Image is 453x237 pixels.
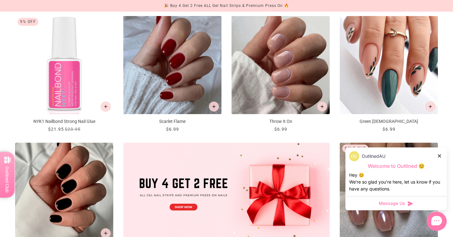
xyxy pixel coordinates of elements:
a: Green Zen [340,16,438,133]
p: Welcome to Outlined 😊 [349,163,443,169]
p: Scarlet Flame [123,118,221,125]
span: $21.95 [48,127,64,132]
div: 9% Off [18,18,38,26]
div: 🎉 Buy 4 Get 2 Free ALL Gel Nail Strips & Premium Press On 🔥 [164,3,289,9]
a: Scarlet Flame [123,16,221,133]
img: Throw It On-Press on Manicure-Outlined [232,16,330,114]
span: $23.95 [65,127,81,132]
button: Add to cart [425,102,435,112]
button: Add to cart [101,102,111,112]
div: Hey 😊 We‘re so glad you’re here, let us know if you have any questions. [349,172,443,192]
p: Green [DEMOGRAPHIC_DATA] [340,118,438,125]
span: Message Us [379,200,405,207]
img: Scarlet Flame-Press on Manicure-Outlined [123,16,221,114]
div: Sold out [342,145,368,152]
span: $6.99 [166,127,179,132]
p: Throw It On [232,118,330,125]
button: Add to cart [209,102,219,112]
a: NYK1 Nailbond Strong Nail Glue [15,16,113,133]
img: data:image/png;base64,iVBORw0KGgoAAAANSUhEUgAAACQAAAAkCAYAAADhAJiYAAAAAXNSR0IArs4c6QAAArdJREFUWEf... [349,151,359,161]
p: OutlinedAU [362,153,385,160]
span: $6.99 [274,127,287,132]
p: NYK1 Nailbond Strong Nail Glue [15,118,113,125]
a: Throw It On [232,16,330,133]
span: $6.99 [383,127,395,132]
button: Add to cart [317,102,327,112]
